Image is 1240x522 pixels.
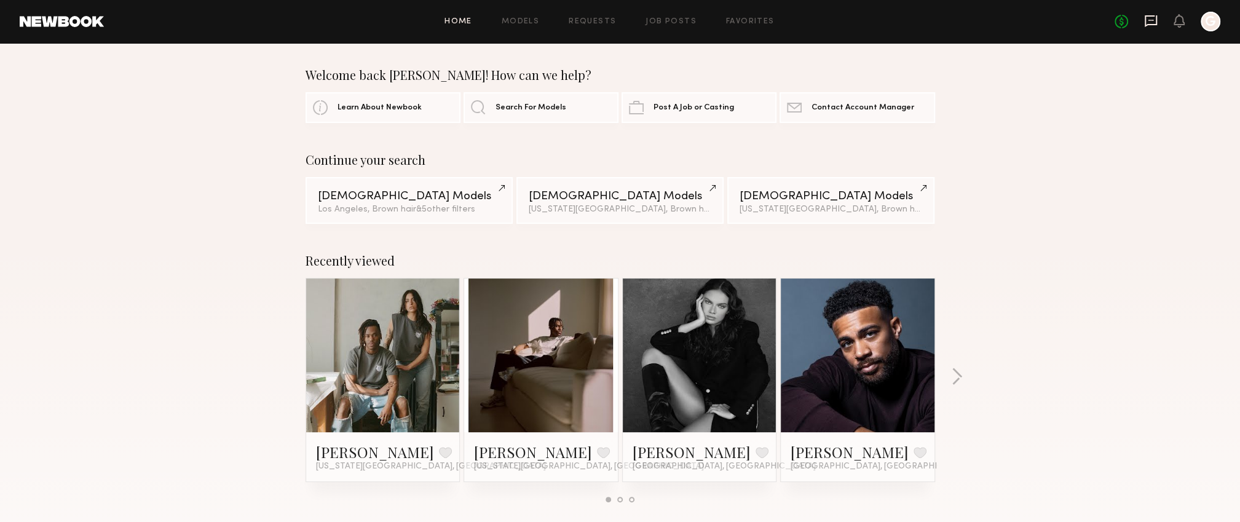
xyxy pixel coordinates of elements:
[316,442,434,462] a: [PERSON_NAME]
[646,18,697,26] a: Job Posts
[529,205,711,214] div: [US_STATE][GEOGRAPHIC_DATA], Brown hair
[727,177,934,224] a: [DEMOGRAPHIC_DATA] Models[US_STATE][GEOGRAPHIC_DATA], Brown hair
[306,177,513,224] a: [DEMOGRAPHIC_DATA] ModelsLos Angeles, Brown hair&5other filters
[780,92,934,123] a: Contact Account Manager
[654,104,734,112] span: Post A Job or Casting
[726,18,775,26] a: Favorites
[464,92,618,123] a: Search For Models
[633,462,816,472] span: [GEOGRAPHIC_DATA], [GEOGRAPHIC_DATA]
[812,104,914,112] span: Contact Account Manager
[474,462,704,472] span: [US_STATE][GEOGRAPHIC_DATA], [GEOGRAPHIC_DATA]
[569,18,616,26] a: Requests
[740,191,922,202] div: [DEMOGRAPHIC_DATA] Models
[622,92,776,123] a: Post A Job or Casting
[416,205,475,213] span: & 5 other filter s
[791,442,909,462] a: [PERSON_NAME]
[1201,12,1220,31] a: G
[516,177,724,224] a: [DEMOGRAPHIC_DATA] Models[US_STATE][GEOGRAPHIC_DATA], Brown hair
[496,104,566,112] span: Search For Models
[502,18,539,26] a: Models
[474,442,592,462] a: [PERSON_NAME]
[633,442,751,462] a: [PERSON_NAME]
[318,191,500,202] div: [DEMOGRAPHIC_DATA] Models
[318,205,500,214] div: Los Angeles, Brown hair
[306,92,460,123] a: Learn About Newbook
[306,152,935,167] div: Continue your search
[338,104,422,112] span: Learn About Newbook
[316,462,546,472] span: [US_STATE][GEOGRAPHIC_DATA], [GEOGRAPHIC_DATA]
[791,462,974,472] span: [GEOGRAPHIC_DATA], [GEOGRAPHIC_DATA]
[444,18,472,26] a: Home
[306,68,935,82] div: Welcome back [PERSON_NAME]! How can we help?
[740,205,922,214] div: [US_STATE][GEOGRAPHIC_DATA], Brown hair
[306,253,935,268] div: Recently viewed
[529,191,711,202] div: [DEMOGRAPHIC_DATA] Models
